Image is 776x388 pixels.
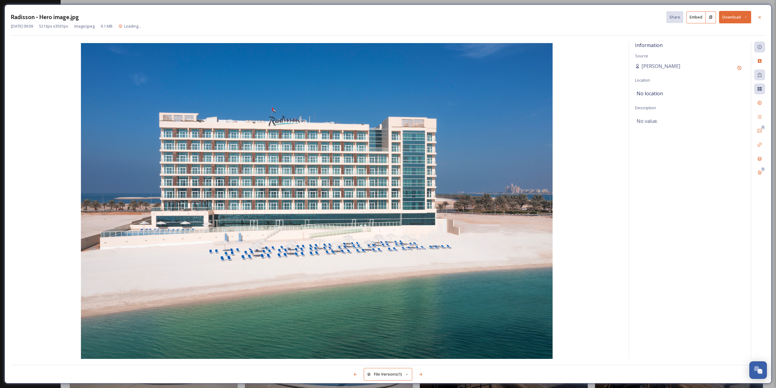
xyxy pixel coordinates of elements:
span: Source [635,53,648,59]
span: [DATE] 09:09 [11,23,33,29]
span: No location [637,90,663,97]
h3: Radisson - Hero image.jpg [11,13,79,22]
span: 5213 px x 3501 px [39,23,68,29]
button: Share [666,11,683,23]
button: Open Chat [749,361,767,379]
span: No value. [637,117,658,125]
span: [PERSON_NAME] [641,62,680,70]
span: Description [635,105,656,110]
img: Radisson%20-%20Hero%20image.jpg [11,43,623,360]
button: File Versions(1) [364,368,412,380]
span: Information [635,42,663,49]
span: 9.1 MB [101,23,112,29]
button: Download [719,11,751,23]
span: Location [635,77,650,83]
div: 0 [761,125,765,130]
span: image/jpeg [74,23,95,29]
button: Embed [686,11,706,23]
div: 0 [761,167,765,171]
span: Loading... [124,23,141,29]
